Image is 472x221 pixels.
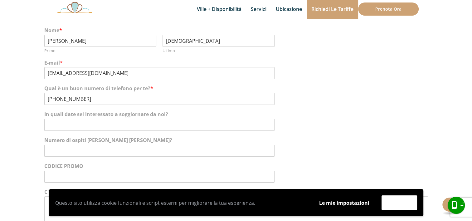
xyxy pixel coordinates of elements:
[44,59,60,66] font: E-mail
[44,111,428,118] label: In quali date sei interessato a soggiornare da noi?
[54,2,96,13] img: Awesome Logo
[313,196,375,210] button: Le mie impostazioni
[448,197,465,214] a: chiamare
[44,27,59,34] font: Nome
[449,198,463,212] i: chiamare
[55,198,307,208] p: Questo sito utilizza cookie funzionali e script esterni per migliorare la tua esperienza.
[382,195,417,210] button: Accettare
[44,189,428,195] label: C'è qualcos'altro che vorresti condividere?
[44,85,150,92] font: Qual è un buon numero di telefono per te?
[44,48,156,53] label: Primo
[358,2,419,16] a: Prenota Ora
[163,48,275,53] label: Ultimo
[44,137,428,144] label: Numero di ospiti [PERSON_NAME] [PERSON_NAME]?
[44,163,428,169] label: CODICE PROMO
